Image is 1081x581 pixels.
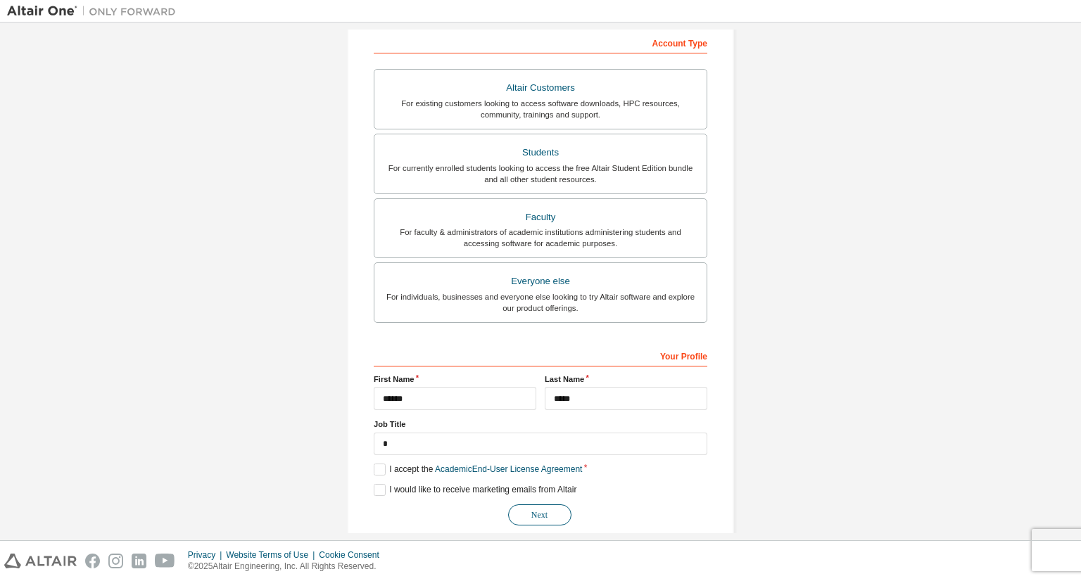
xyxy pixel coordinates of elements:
div: For individuals, businesses and everyone else looking to try Altair software and explore our prod... [383,291,698,314]
label: I accept the [374,464,582,475]
img: Altair One [7,4,183,18]
div: Faculty [383,207,698,227]
label: Last Name [545,373,707,385]
label: Job Title [374,419,707,430]
div: Cookie Consent [319,549,387,561]
img: instagram.svg [108,554,123,568]
div: For faculty & administrators of academic institutions administering students and accessing softwa... [383,226,698,249]
img: linkedin.svg [132,554,146,568]
div: Account Type [374,31,707,53]
button: Next [508,504,571,525]
label: First Name [374,373,536,385]
div: For existing customers looking to access software downloads, HPC resources, community, trainings ... [383,98,698,120]
label: I would like to receive marketing emails from Altair [374,484,576,496]
img: altair_logo.svg [4,554,77,568]
a: Academic End-User License Agreement [435,464,582,474]
div: Website Terms of Use [226,549,319,561]
img: facebook.svg [85,554,100,568]
div: Altair Customers [383,78,698,98]
div: Your Profile [374,344,707,366]
div: For currently enrolled students looking to access the free Altair Student Edition bundle and all ... [383,162,698,185]
div: Students [383,143,698,162]
img: youtube.svg [155,554,175,568]
div: Privacy [188,549,226,561]
p: © 2025 Altair Engineering, Inc. All Rights Reserved. [188,561,388,573]
div: Everyone else [383,272,698,291]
